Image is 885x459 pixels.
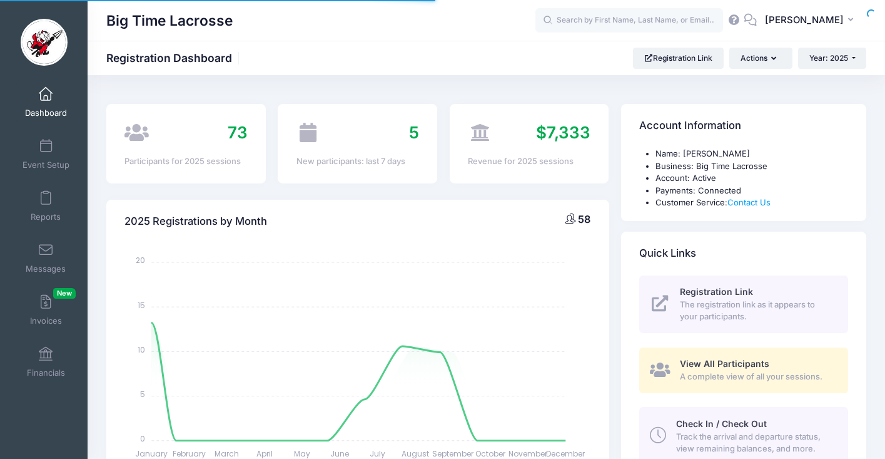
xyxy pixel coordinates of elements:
[228,123,248,142] span: 73
[23,160,69,170] span: Event Setup
[639,276,848,333] a: Registration Link The registration link as it appears to your participants.
[26,264,66,274] span: Messages
[676,418,767,429] span: Check In / Check Out
[798,48,866,69] button: Year: 2025
[16,236,76,280] a: Messages
[138,344,146,355] tspan: 10
[106,51,243,64] h1: Registration Dashboard
[215,448,239,459] tspan: March
[680,299,834,323] span: The registration link as it appears to your participants.
[294,448,310,459] tspan: May
[53,288,76,299] span: New
[475,448,506,459] tspan: October
[639,348,848,393] a: View All Participants A complete view of all your sessions.
[535,8,723,33] input: Search by First Name, Last Name, or Email...
[547,448,586,459] tspan: December
[655,197,848,209] li: Customer Service:
[508,448,548,459] tspan: November
[578,213,590,225] span: 58
[468,155,590,168] div: Revenue for 2025 sessions
[27,368,65,378] span: Financials
[30,316,62,326] span: Invoices
[330,448,349,459] tspan: June
[21,19,68,66] img: Big Time Lacrosse
[136,448,168,459] tspan: January
[680,358,769,369] span: View All Participants
[655,185,848,197] li: Payments: Connected
[676,431,834,455] span: Track the arrival and departure status, view remaining balances, and more.
[809,53,848,63] span: Year: 2025
[633,48,724,69] a: Registration Link
[536,123,590,142] span: $7,333
[639,235,696,271] h4: Quick Links
[655,172,848,185] li: Account: Active
[680,371,834,383] span: A complete view of all your sessions.
[727,197,771,207] a: Contact Us
[409,123,419,142] span: 5
[639,108,741,144] h4: Account Information
[138,300,146,311] tspan: 15
[16,132,76,176] a: Event Setup
[141,433,146,444] tspan: 0
[765,13,844,27] span: [PERSON_NAME]
[124,155,247,168] div: Participants for 2025 sessions
[729,48,792,69] button: Actions
[655,148,848,160] li: Name: [PERSON_NAME]
[25,108,67,118] span: Dashboard
[757,6,866,35] button: [PERSON_NAME]
[655,160,848,173] li: Business: Big Time Lacrosse
[31,212,61,222] span: Reports
[16,184,76,228] a: Reports
[141,389,146,400] tspan: 5
[136,255,146,266] tspan: 20
[124,204,267,240] h4: 2025 Registrations by Month
[370,448,385,459] tspan: July
[106,6,233,35] h1: Big Time Lacrosse
[680,286,753,297] span: Registration Link
[173,448,206,459] tspan: February
[16,80,76,124] a: Dashboard
[296,155,419,168] div: New participants: last 7 days
[402,448,429,459] tspan: August
[16,340,76,384] a: Financials
[256,448,273,459] tspan: April
[16,288,76,332] a: InvoicesNew
[432,448,474,459] tspan: September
